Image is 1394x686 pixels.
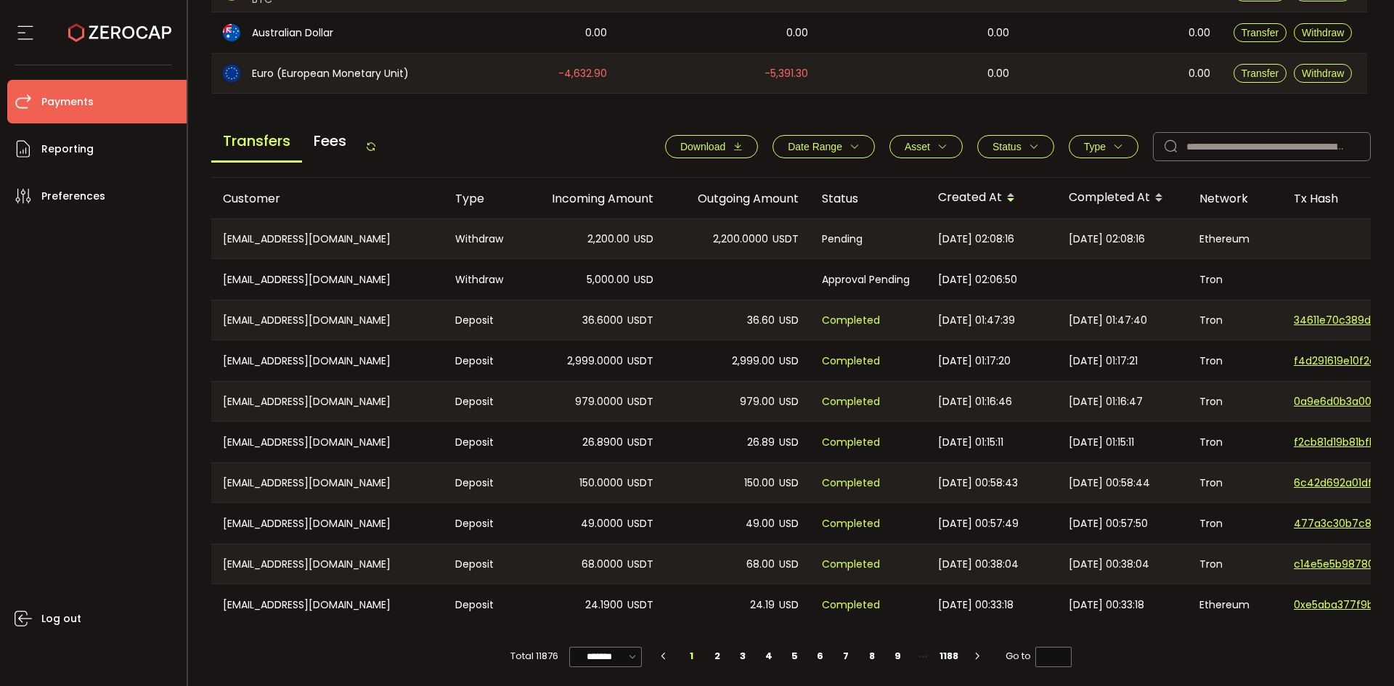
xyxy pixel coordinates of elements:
div: Deposit [444,301,520,340]
div: [EMAIL_ADDRESS][DOMAIN_NAME] [211,422,444,462]
span: USD [779,556,799,573]
span: USDT [773,231,799,248]
span: [DATE] 01:15:11 [1069,434,1134,451]
span: Completed [822,597,880,613]
div: Tron [1188,544,1282,584]
li: 6 [807,646,833,666]
span: [DATE] 01:47:39 [938,312,1015,329]
span: Pending [822,231,863,248]
div: [EMAIL_ADDRESS][DOMAIN_NAME] [211,503,444,544]
span: Completed [822,312,880,329]
div: Tron [1188,259,1282,300]
span: [DATE] 01:17:21 [1069,353,1138,369]
div: Created At [926,186,1057,211]
div: Deposit [444,544,520,584]
span: [DATE] 00:33:18 [1069,597,1144,613]
div: Chat Widget [1321,616,1394,686]
img: aud_portfolio.svg [223,24,240,41]
div: Withdraw [444,259,520,300]
span: 36.60 [747,312,775,329]
span: 49.0000 [581,515,623,532]
span: Withdraw [1302,68,1344,79]
span: USD [779,353,799,369]
span: USD [779,434,799,451]
span: 26.8900 [582,434,623,451]
span: USD [779,597,799,613]
span: Payments [41,91,94,113]
div: Completed At [1057,186,1188,211]
div: [EMAIL_ADDRESS][DOMAIN_NAME] [211,463,444,502]
button: Status [977,135,1054,158]
div: Ethereum [1188,219,1282,258]
div: Incoming Amount [520,190,665,207]
span: Preferences [41,186,105,207]
button: Withdraw [1294,64,1352,83]
span: Approval Pending [822,271,910,288]
span: USD [779,515,799,532]
span: 2,999.00 [732,353,775,369]
span: [DATE] 00:57:49 [938,515,1019,532]
li: 4 [756,646,782,666]
div: Status [810,190,926,207]
span: USD [779,393,799,410]
span: 24.19 [750,597,775,613]
span: Asset [905,141,930,152]
li: 2 [704,646,730,666]
div: [EMAIL_ADDRESS][DOMAIN_NAME] [211,544,444,584]
span: Fees [302,121,358,160]
div: Ethereum [1188,584,1282,625]
span: [DATE] 01:17:20 [938,353,1011,369]
span: 2,999.0000 [567,353,623,369]
span: Transfer [1242,68,1279,79]
span: 0.00 [585,25,607,41]
span: 5,000.00 [587,271,629,288]
div: Deposit [444,503,520,544]
span: 0.00 [1189,65,1210,82]
span: [DATE] 00:33:18 [938,597,1014,613]
div: Deposit [444,422,520,462]
span: Completed [822,556,880,573]
span: Date Range [788,141,842,152]
span: Completed [822,353,880,369]
span: 0.00 [987,65,1009,82]
button: Transfer [1234,23,1287,42]
span: 150.0000 [579,475,623,491]
span: USD [779,312,799,329]
div: Tron [1188,340,1282,381]
span: 49.00 [746,515,775,532]
span: Transfer [1242,27,1279,38]
li: 7 [833,646,860,666]
li: 1188 [937,646,963,666]
span: Withdraw [1302,27,1344,38]
span: [DATE] 02:08:16 [1069,231,1145,248]
div: Tron [1188,382,1282,421]
span: [DATE] 00:38:04 [938,556,1019,573]
li: 8 [859,646,885,666]
li: 1 [679,646,705,666]
div: [EMAIL_ADDRESS][DOMAIN_NAME] [211,382,444,421]
span: 2,200.00 [587,231,629,248]
span: [DATE] 01:15:11 [938,434,1003,451]
span: [DATE] 00:57:50 [1069,515,1148,532]
div: Network [1188,190,1282,207]
span: 0.00 [786,25,808,41]
div: Outgoing Amount [665,190,810,207]
div: Deposit [444,382,520,421]
span: Status [992,141,1022,152]
span: [DATE] 02:06:50 [938,271,1017,288]
span: 24.1900 [585,597,623,613]
span: 26.89 [747,434,775,451]
span: USD [779,475,799,491]
span: 68.0000 [582,556,623,573]
li: 3 [730,646,757,666]
div: Deposit [444,584,520,625]
span: Reporting [41,139,94,160]
button: Date Range [773,135,875,158]
span: [DATE] 01:16:46 [938,393,1012,410]
div: Deposit [444,463,520,502]
span: Type [1084,141,1106,152]
button: Asset [889,135,963,158]
span: Go to [1006,646,1072,666]
span: 0.00 [1189,25,1210,41]
span: 2,200.0000 [713,231,768,248]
